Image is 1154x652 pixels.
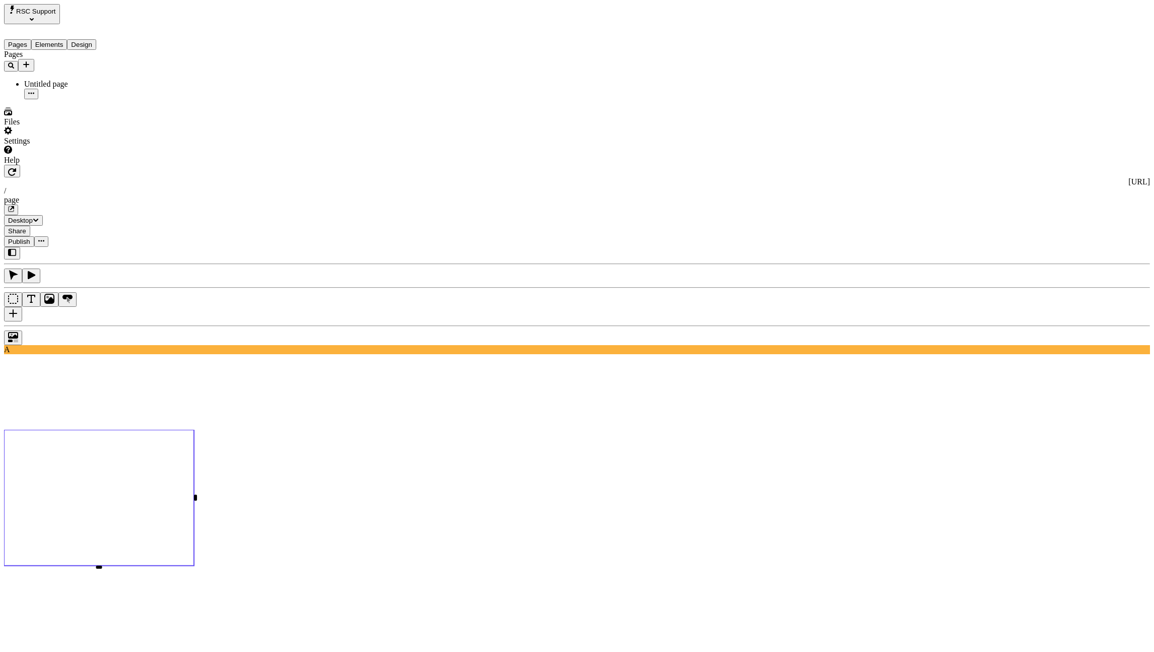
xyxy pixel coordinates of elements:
[4,236,34,247] button: Publish
[58,292,77,307] button: Button
[67,39,96,50] button: Design
[4,195,1150,205] div: page
[4,345,1150,354] div: A
[18,59,34,72] button: Add new
[4,354,1150,430] iframe: The editor's rendered HTML document
[4,137,144,146] div: Settings
[4,292,22,307] button: Box
[4,156,144,165] div: Help
[8,217,33,224] span: Desktop
[31,39,67,50] button: Elements
[40,292,58,307] button: Image
[24,80,144,89] div: Untitled page
[4,177,1150,186] div: [URL]
[4,50,144,59] div: Pages
[4,39,31,50] button: Pages
[22,292,40,307] button: Text
[8,238,30,245] span: Publish
[16,8,56,15] span: RSC Support
[4,215,43,226] button: Desktop
[4,226,30,236] button: Share
[8,227,26,235] span: Share
[4,4,60,24] button: Select site
[4,186,1150,195] div: /
[4,117,144,126] div: Files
